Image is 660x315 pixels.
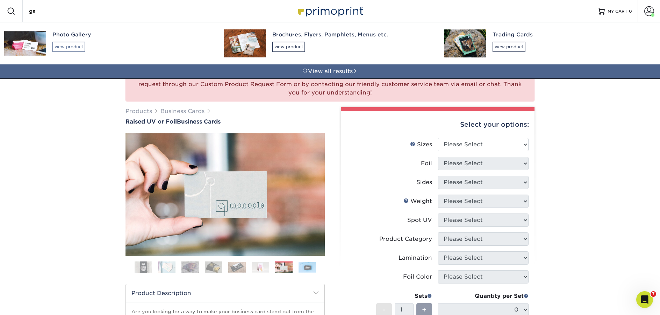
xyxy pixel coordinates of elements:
[224,29,266,57] img: Brochures, Flyers, Pamphlets, Menus etc.
[160,108,205,114] a: Business Cards
[299,262,316,273] img: Business Cards 08
[125,59,535,101] div: We are currently experiencing a technical issue with this product category. Our development team ...
[125,108,152,114] a: Products
[52,31,211,39] div: Photo Gallery
[629,9,632,14] span: 0
[275,262,293,273] img: Business Cards 07
[205,261,222,273] img: Business Cards 04
[438,292,529,300] div: Quantity per Set
[228,262,246,273] img: Business Cards 05
[252,262,269,273] img: Business Cards 06
[28,7,96,15] input: SEARCH PRODUCTS.....
[125,118,325,125] h1: Business Cards
[379,235,432,243] div: Product Category
[440,22,660,64] a: Trading Cardsview product
[295,3,365,19] img: Primoprint
[422,304,426,315] span: +
[493,42,525,52] div: view product
[382,304,386,315] span: -
[407,216,432,224] div: Spot UV
[403,273,432,281] div: Foil Color
[608,8,627,14] span: MY CART
[416,178,432,187] div: Sides
[444,29,486,57] img: Trading Cards
[399,254,432,262] div: Lamination
[126,284,324,302] h2: Product Description
[125,133,325,256] img: Raised UV or Foil 07
[220,22,440,64] a: Brochures, Flyers, Pamphlets, Menus etc.view product
[376,292,432,300] div: Sets
[493,31,652,39] div: Trading Cards
[651,291,656,297] span: 7
[135,259,152,276] img: Business Cards 01
[4,31,46,56] img: Photo Gallery
[158,261,175,273] img: Business Cards 02
[272,42,305,52] div: view product
[125,118,325,125] a: Raised UV or FoilBusiness Cards
[346,111,529,138] div: Select your options:
[410,140,432,149] div: Sizes
[636,291,653,308] iframe: Intercom live chat
[403,197,432,205] div: Weight
[421,159,432,168] div: Foil
[52,42,85,52] div: view product
[272,31,431,39] div: Brochures, Flyers, Pamphlets, Menus etc.
[125,118,177,125] span: Raised UV or Foil
[181,261,199,273] img: Business Cards 03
